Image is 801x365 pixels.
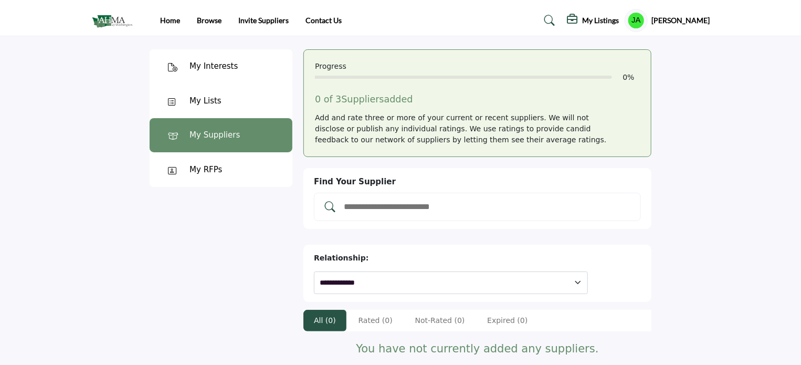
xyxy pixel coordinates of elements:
a: Search [534,12,562,29]
div: My Lists [189,95,222,107]
li: All (0) [303,310,346,331]
h5: [PERSON_NAME] [652,15,710,26]
span: 0 [623,73,628,81]
a: Home [160,16,180,25]
span: % [627,73,634,81]
div: Progress [315,61,640,72]
b: Relationship: [314,254,368,262]
li: Rated (0) [348,310,403,331]
a: Contact Us [305,16,342,25]
img: site Logo [91,12,138,29]
div: My Suppliers [189,129,240,141]
h5: My Listings [583,16,619,25]
li: Not-Rated (0) [405,310,476,331]
a: Browse [197,16,222,25]
li: Expired (0) [477,310,538,331]
a: Invite Suppliers [238,16,289,25]
div: Add and rate three or more of your current or recent suppliers. We will not disclose or publish a... [315,112,640,145]
span: Suppliers [341,94,384,105]
div: My RFPs [189,164,222,176]
button: Show hide supplier dropdown [625,9,648,32]
div: My Listings [567,14,619,27]
label: Find Your Supplier [314,176,396,188]
div: My Interests [189,60,238,72]
h5: 0 of 3 added [315,94,640,105]
h4: You have not currently added any suppliers. [303,342,651,356]
input: Add and rate your suppliers [343,200,634,214]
